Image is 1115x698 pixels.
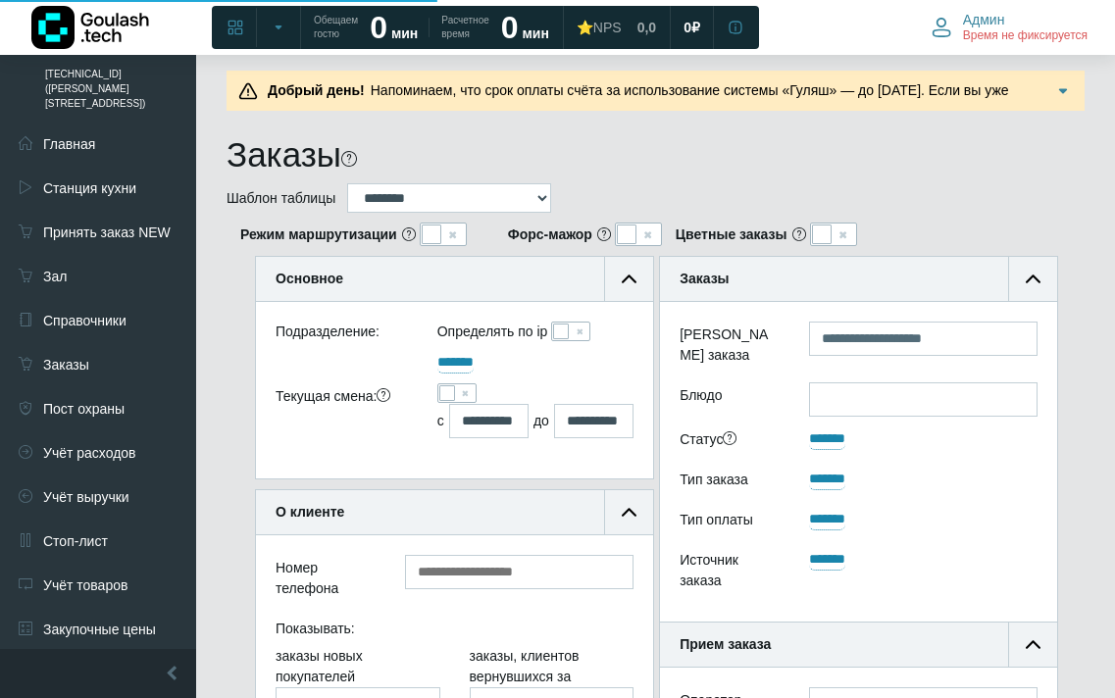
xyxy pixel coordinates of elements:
img: Подробнее [1053,81,1073,101]
b: Добрый день! [268,82,365,98]
div: с до [437,404,634,438]
b: Форс-мажор [508,224,592,245]
div: Подразделение: [261,322,423,350]
span: Обещаем гостю [314,14,358,41]
h1: Заказы [227,134,341,175]
div: Статус [665,426,794,457]
span: Напоминаем, что срок оплаты счёта за использование системы «Гуляш» — до [DATE]. Если вы уже произ... [262,82,1043,139]
span: ₽ [691,19,700,36]
div: Номер телефона [261,555,390,606]
b: Режим маршрутизации [240,224,397,245]
span: мин [391,25,418,41]
strong: 0 [370,10,387,45]
span: мин [522,25,548,41]
span: Расчетное время [441,14,488,41]
img: collapse [622,272,636,286]
img: Логотип компании Goulash.tech [31,6,149,49]
div: Показывать: [261,616,648,646]
a: Обещаем гостю 0 мин Расчетное время 0 мин [302,10,561,45]
div: Тип заказа [665,467,794,497]
img: collapse [622,505,636,520]
label: Блюдо [665,382,794,417]
span: NPS [593,20,622,35]
div: Источник заказа [665,547,794,598]
b: Основное [276,271,343,286]
strong: 0 [501,10,519,45]
b: О клиенте [276,504,344,520]
label: Шаблон таблицы [227,188,335,209]
span: 0,0 [637,19,656,36]
img: collapse [1026,637,1040,652]
span: Время не фиксируется [963,28,1088,44]
img: Предупреждение [238,81,258,101]
div: Текущая смена: [261,383,423,438]
label: [PERSON_NAME] заказа [665,322,794,373]
b: Прием заказа [680,636,771,652]
span: 0 [684,19,691,36]
img: collapse [1026,272,1040,286]
div: Тип оплаты [665,507,794,537]
span: Админ [963,11,1005,28]
div: ⭐ [577,19,622,36]
a: 0 ₽ [672,10,712,45]
a: ⭐NPS 0,0 [565,10,668,45]
b: Заказы [680,271,729,286]
b: Цветные заказы [676,224,787,245]
label: Определять по ip [437,322,548,342]
button: Админ Время не фиксируется [920,7,1099,48]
